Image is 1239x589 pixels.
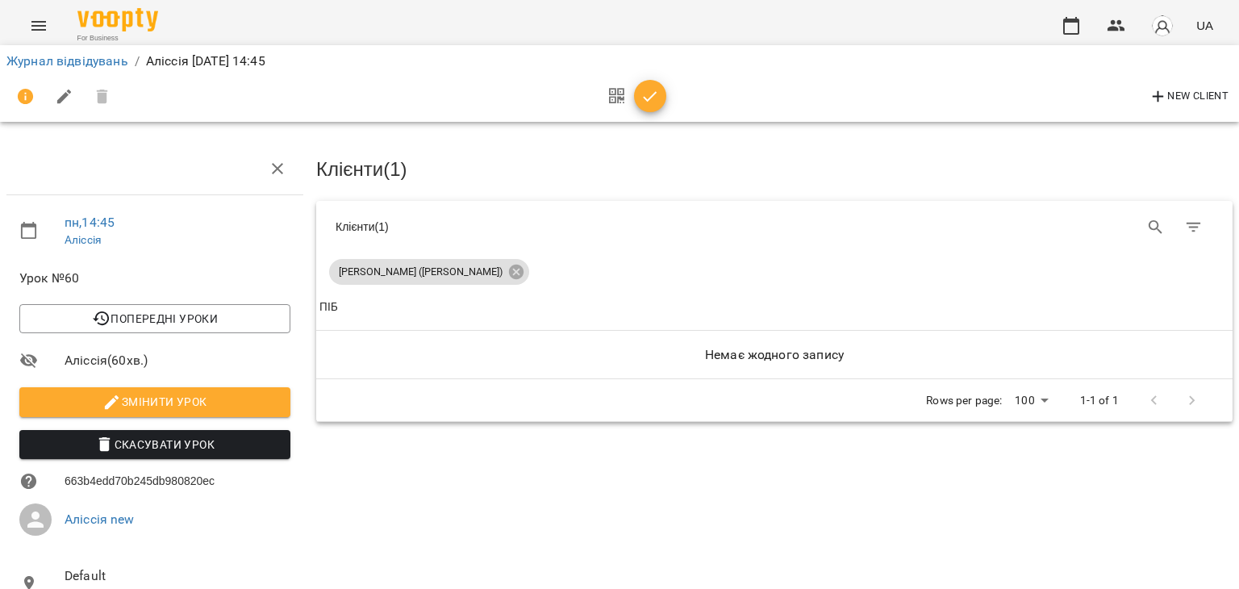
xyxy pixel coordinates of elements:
div: Sort [319,298,338,317]
span: [PERSON_NAME] ([PERSON_NAME]) [329,265,512,279]
li: 663b4edd70b245db980820ec [6,466,303,498]
img: Voopty Logo [77,8,158,31]
span: New Client [1149,87,1229,107]
button: Скасувати Урок [19,430,290,459]
span: Аліссія ( 60 хв. ) [65,351,290,370]
button: Menu [19,6,58,45]
li: / [135,52,140,71]
button: Змінити урок [19,387,290,416]
div: Table Toolbar [316,201,1233,253]
img: avatar_s.png [1151,15,1174,37]
span: Попередні уроки [32,309,277,328]
p: Аліссія [DATE] 14:45 [146,52,265,71]
p: Rows per page: [926,393,1002,409]
a: пн , 14:45 [65,215,115,230]
div: Клієнти ( 1 ) [336,219,762,235]
div: ПІБ [319,298,338,317]
p: 1-1 of 1 [1080,393,1119,409]
span: Урок №60 [19,269,290,288]
button: UA [1190,10,1220,40]
span: For Business [77,33,158,44]
button: New Client [1145,84,1233,110]
button: Фільтр [1174,208,1213,247]
h6: Немає жодного запису [319,344,1229,366]
a: Аліссія new [65,512,135,527]
a: Журнал відвідувань [6,53,128,69]
div: 100 [1008,389,1053,412]
button: Search [1137,208,1175,247]
span: ПІБ [319,298,1229,317]
nav: breadcrumb [6,52,1233,71]
span: Змінити урок [32,392,277,411]
span: Default [65,566,290,586]
span: UA [1196,17,1213,34]
div: [PERSON_NAME] ([PERSON_NAME]) [329,259,529,285]
span: Скасувати Урок [32,435,277,454]
h3: Клієнти ( 1 ) [316,159,1233,180]
a: Аліссія [65,233,102,246]
button: Попередні уроки [19,304,290,333]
